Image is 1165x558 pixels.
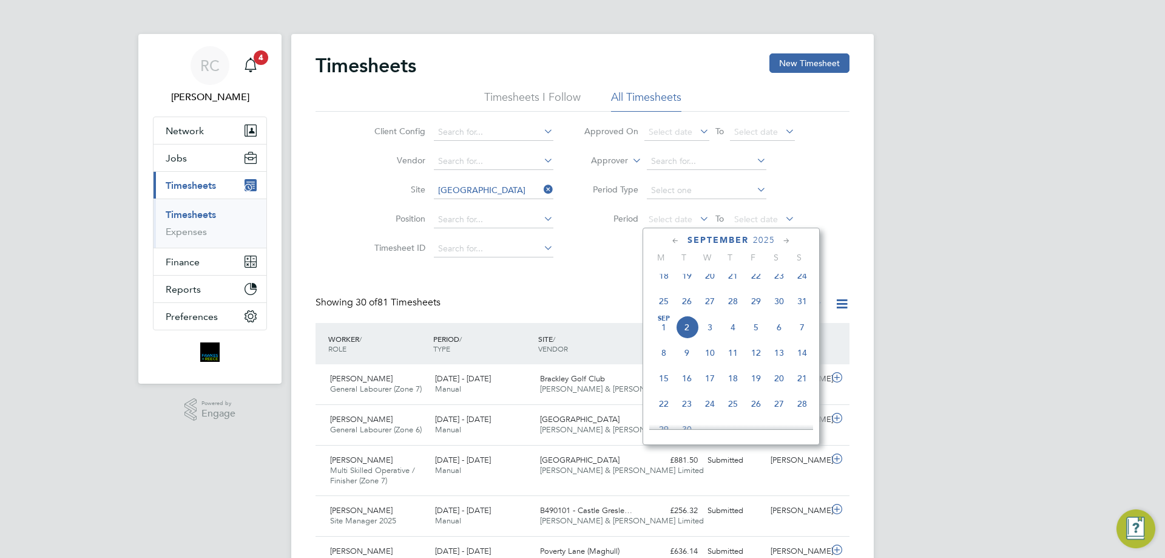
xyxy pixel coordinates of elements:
input: Search for... [434,211,553,228]
span: 24 [698,392,721,415]
span: S [788,252,811,263]
span: 25 [652,290,675,313]
input: Search for... [434,182,553,199]
div: Timesheets [154,199,266,248]
label: Site [371,184,425,195]
span: Manual [435,384,461,394]
span: 2025 [753,235,775,245]
span: Manual [435,515,461,526]
span: 30 [675,418,698,441]
span: 25 [721,392,745,415]
span: M [649,252,672,263]
span: 9 [675,341,698,364]
div: [PERSON_NAME] [766,501,829,521]
a: 4 [238,46,263,85]
span: [GEOGRAPHIC_DATA] [540,455,620,465]
span: 26 [675,290,698,313]
span: 12 [745,341,768,364]
span: Engage [201,409,235,419]
span: [PERSON_NAME] [330,546,393,556]
span: Sep [652,316,675,322]
label: Approved On [584,126,638,137]
a: Timesheets [166,209,216,220]
span: F [741,252,765,263]
span: 30 [768,290,791,313]
span: 4 [254,50,268,65]
label: Vendor [371,155,425,166]
span: [DATE] - [DATE] [435,373,491,384]
span: [DATE] - [DATE] [435,546,491,556]
span: [PERSON_NAME] [330,505,393,515]
span: Select date [734,214,778,225]
span: Manual [435,465,461,475]
span: [GEOGRAPHIC_DATA] [540,414,620,424]
div: SITE [535,328,640,359]
span: To [712,123,728,139]
span: 29 [652,418,675,441]
button: Timesheets [154,172,266,199]
span: RC [200,58,220,73]
li: Timesheets I Follow [484,90,581,112]
span: 8 [652,341,675,364]
span: General Labourer (Zone 7) [330,384,422,394]
div: Submitted [703,451,766,471]
a: Expenses [166,226,207,237]
span: Poverty Lane (Maghull) [540,546,620,556]
button: New Timesheet [769,53,849,73]
a: Powered byEngage [184,398,236,421]
span: Finance [166,256,200,268]
span: ROLE [328,344,346,353]
div: [PERSON_NAME] [766,451,829,471]
span: 15 [652,367,675,390]
span: 2 [675,316,698,339]
button: Finance [154,248,266,275]
span: 10 [698,341,721,364]
span: 30 of [356,296,377,308]
button: Engage Resource Center [1116,509,1155,548]
span: / [553,334,555,344]
label: Submitted [753,298,823,310]
span: 14 [791,341,814,364]
span: 16 [675,367,698,390]
span: 11 [721,341,745,364]
span: 18 [652,264,675,287]
h2: Timesheets [316,53,416,78]
span: 26 [745,392,768,415]
span: Brackley Golf Club [540,373,605,384]
label: Position [371,213,425,224]
span: 17 [698,367,721,390]
span: / [459,334,462,344]
span: [PERSON_NAME] & [PERSON_NAME] Limited [540,515,704,526]
span: 6 [768,316,791,339]
span: B490101 - Castle Gresle… [540,505,632,515]
span: Jobs [166,152,187,164]
span: 20 [698,264,721,287]
label: Period [584,213,638,224]
input: Search for... [434,124,553,141]
div: WORKER [325,328,430,359]
span: Reports [166,284,201,295]
span: 21 [721,264,745,287]
span: T [672,252,695,263]
span: [PERSON_NAME] & [PERSON_NAME] Limited [540,424,704,435]
span: General Labourer (Zone 6) [330,424,422,435]
span: 13 [768,341,791,364]
span: 22 [745,264,768,287]
label: Timesheet ID [371,242,425,253]
label: Approver [573,155,628,167]
nav: Main navigation [138,34,282,384]
span: S [765,252,788,263]
div: Showing [316,296,443,309]
span: Multi Skilled Operative / Finisher (Zone 7) [330,465,415,486]
span: / [359,334,362,344]
span: [DATE] - [DATE] [435,414,491,424]
input: Search for... [647,153,766,170]
span: 31 [791,290,814,313]
span: 28 [791,392,814,415]
span: 28 [721,290,745,313]
span: September [687,235,749,245]
span: 29 [745,290,768,313]
span: Timesheets [166,180,216,191]
button: Preferences [154,303,266,330]
span: Powered by [201,398,235,409]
